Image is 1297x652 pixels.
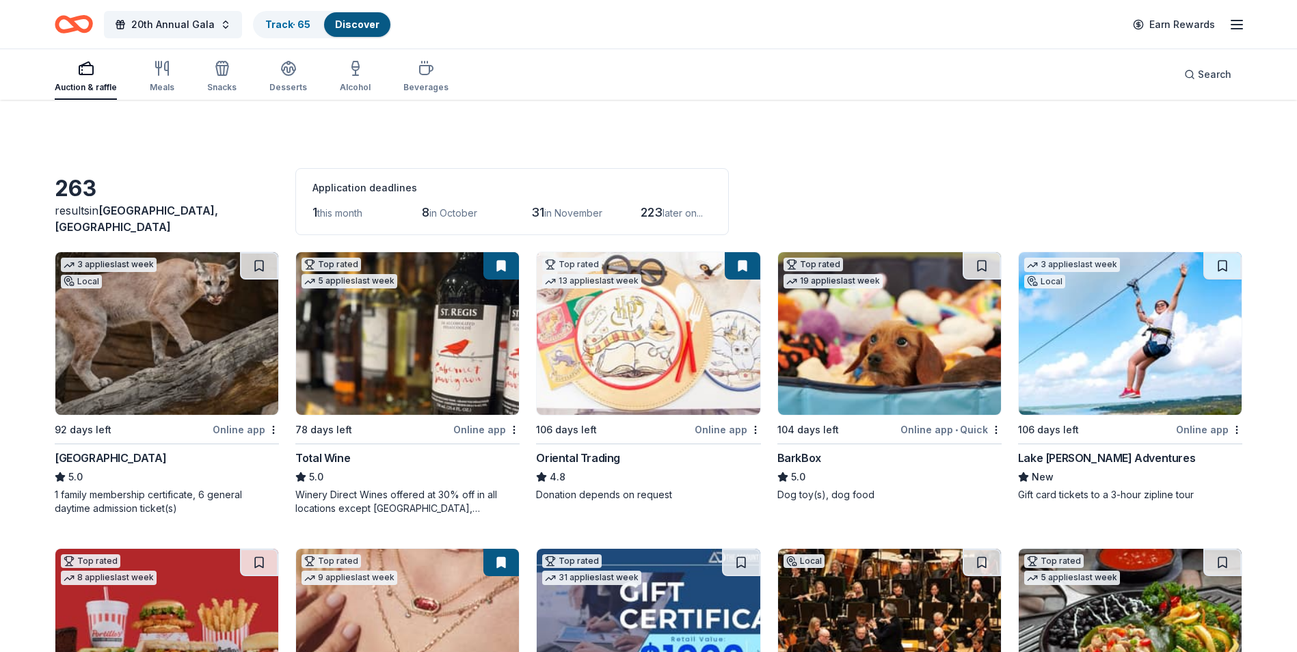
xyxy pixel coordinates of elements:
[900,421,1002,438] div: Online app Quick
[131,16,215,33] span: 20th Annual Gala
[536,422,597,438] div: 106 days left
[61,554,120,568] div: Top rated
[213,421,279,438] div: Online app
[265,18,310,30] a: Track· 65
[1024,571,1120,585] div: 5 applies last week
[295,252,520,515] a: Image for Total WineTop rated5 applieslast week78 days leftOnline appTotal Wine5.0Winery Direct W...
[207,55,237,100] button: Snacks
[544,207,602,219] span: in November
[955,424,958,435] span: •
[55,202,279,235] div: results
[302,554,361,568] div: Top rated
[663,207,703,219] span: later on...
[296,252,519,415] img: Image for Total Wine
[55,175,279,202] div: 263
[269,55,307,100] button: Desserts
[312,205,317,219] span: 1
[1018,450,1195,466] div: Lake [PERSON_NAME] Adventures
[1018,252,1242,502] a: Image for Lake Travis Zipline Adventures3 applieslast weekLocal106 days leftOnline appLake [PERSO...
[1019,252,1242,415] img: Image for Lake Travis Zipline Adventures
[55,204,218,234] span: [GEOGRAPHIC_DATA], [GEOGRAPHIC_DATA]
[61,275,102,288] div: Local
[55,8,93,40] a: Home
[1032,469,1054,485] span: New
[1024,275,1065,288] div: Local
[340,82,371,93] div: Alcohol
[55,55,117,100] button: Auction & raffle
[302,258,361,271] div: Top rated
[295,488,520,515] div: Winery Direct Wines offered at 30% off in all locations except [GEOGRAPHIC_DATA], [GEOGRAPHIC_DAT...
[453,421,520,438] div: Online app
[1173,61,1242,88] button: Search
[1176,421,1242,438] div: Online app
[536,488,760,502] div: Donation depends on request
[422,205,429,219] span: 8
[695,421,761,438] div: Online app
[777,488,1002,502] div: Dog toy(s), dog food
[150,55,174,100] button: Meals
[1018,488,1242,502] div: Gift card tickets to a 3-hour zipline tour
[777,450,821,466] div: BarkBox
[309,469,323,485] span: 5.0
[791,469,805,485] span: 5.0
[536,450,620,466] div: Oriental Trading
[537,252,760,415] img: Image for Oriental Trading
[542,554,602,568] div: Top rated
[784,258,843,271] div: Top rated
[55,204,218,234] span: in
[295,450,350,466] div: Total Wine
[1024,258,1120,272] div: 3 applies last week
[403,55,449,100] button: Beverages
[207,82,237,93] div: Snacks
[104,11,242,38] button: 20th Annual Gala
[550,469,565,485] span: 4.8
[1125,12,1223,37] a: Earn Rewards
[55,488,279,515] div: 1 family membership certificate, 6 general daytime admission ticket(s)
[55,450,166,466] div: [GEOGRAPHIC_DATA]
[542,274,641,288] div: 13 applies last week
[784,554,825,568] div: Local
[641,205,663,219] span: 223
[55,252,278,415] img: Image for Houston Zoo
[61,258,157,272] div: 3 applies last week
[312,180,712,196] div: Application deadlines
[317,207,362,219] span: this month
[55,82,117,93] div: Auction & raffle
[542,571,641,585] div: 31 applies last week
[150,82,174,93] div: Meals
[1018,422,1079,438] div: 106 days left
[68,469,83,485] span: 5.0
[403,82,449,93] div: Beverages
[302,571,397,585] div: 9 applies last week
[335,18,379,30] a: Discover
[778,252,1001,415] img: Image for BarkBox
[784,274,883,288] div: 19 applies last week
[1024,554,1084,568] div: Top rated
[542,258,602,271] div: Top rated
[269,82,307,93] div: Desserts
[295,422,352,438] div: 78 days left
[429,207,477,219] span: in October
[536,252,760,502] a: Image for Oriental TradingTop rated13 applieslast week106 days leftOnline appOriental Trading4.8D...
[55,422,111,438] div: 92 days left
[777,252,1002,502] a: Image for BarkBoxTop rated19 applieslast week104 days leftOnline app•QuickBarkBox5.0Dog toy(s), d...
[777,422,839,438] div: 104 days left
[340,55,371,100] button: Alcohol
[531,205,544,219] span: 31
[253,11,392,38] button: Track· 65Discover
[1198,66,1231,83] span: Search
[302,274,397,288] div: 5 applies last week
[55,252,279,515] a: Image for Houston Zoo3 applieslast weekLocal92 days leftOnline app[GEOGRAPHIC_DATA]5.01 family me...
[61,571,157,585] div: 8 applies last week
